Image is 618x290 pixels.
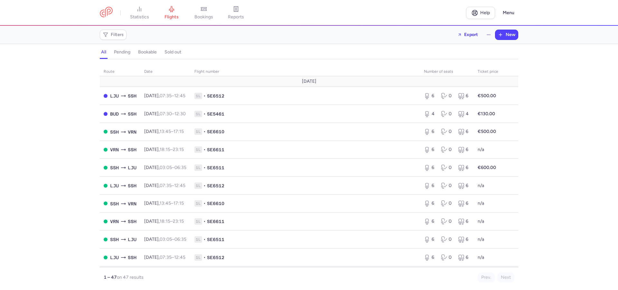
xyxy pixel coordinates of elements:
[228,14,244,20] span: reports
[207,164,224,171] span: SE6511
[144,93,185,98] span: [DATE],
[203,218,206,225] span: •
[203,146,206,153] span: •
[128,110,136,117] span: SSH
[160,255,172,260] time: 07:35
[194,200,202,207] span: 1L
[194,93,202,99] span: 1L
[110,128,119,136] span: SSH
[478,201,484,206] span: n/a
[466,7,495,19] a: Help
[188,6,220,20] a: bookings
[174,93,185,98] time: 12:45
[110,254,119,261] span: LJU
[464,32,478,37] span: Export
[160,111,172,117] time: 07:30
[424,146,436,153] div: 6
[424,93,436,99] div: 6
[478,237,484,242] span: n/a
[194,254,202,261] span: 1L
[101,49,106,55] h4: all
[207,128,224,135] span: SE6610
[144,147,184,152] span: [DATE],
[194,164,202,171] span: 1L
[144,255,185,260] span: [DATE],
[194,146,202,153] span: 1L
[424,236,436,243] div: 6
[458,164,470,171] div: 6
[173,201,184,206] time: 17:15
[110,110,119,117] span: BUD
[100,30,126,40] button: Filters
[160,255,185,260] span: –
[478,255,484,260] span: n/a
[453,30,482,40] button: Export
[128,200,136,207] span: VRN
[174,255,185,260] time: 12:45
[424,164,436,171] div: 6
[174,165,186,170] time: 06:35
[160,129,171,134] time: 13:45
[160,219,184,224] span: –
[160,93,172,98] time: 07:35
[164,49,181,55] h4: sold out
[203,236,206,243] span: •
[110,92,119,99] span: LJU
[110,218,119,225] span: VRN
[110,200,119,207] span: SSH
[424,254,436,261] div: 6
[144,201,184,206] span: [DATE],
[160,237,186,242] span: –
[160,129,184,134] span: –
[207,146,224,153] span: SE6611
[173,129,184,134] time: 17:15
[441,111,453,117] div: 0
[478,273,495,282] button: Prev.
[128,146,136,153] span: SSH
[203,111,206,117] span: •
[203,93,206,99] span: •
[441,93,453,99] div: 0
[302,79,316,84] span: [DATE]
[194,236,202,243] span: 1L
[194,182,202,189] span: 1L
[506,32,515,37] span: New
[207,200,224,207] span: SE6610
[160,183,185,188] span: –
[424,182,436,189] div: 6
[424,111,436,117] div: 4
[441,128,453,135] div: 0
[174,183,185,188] time: 12:45
[458,236,470,243] div: 6
[110,146,119,153] span: VRN
[207,182,224,189] span: SE6512
[478,129,496,134] strong: €500.00
[144,237,186,242] span: [DATE],
[160,201,171,206] time: 13:45
[173,219,184,224] time: 23:15
[441,200,453,207] div: 0
[220,6,252,20] a: reports
[128,218,136,225] span: SSH
[144,183,185,188] span: [DATE],
[207,111,224,117] span: SE5461
[174,111,186,117] time: 12:30
[207,218,224,225] span: SE6611
[144,219,184,224] span: [DATE],
[203,182,206,189] span: •
[207,93,224,99] span: SE6512
[160,111,186,117] span: –
[194,218,202,225] span: 1L
[130,14,149,20] span: statistics
[478,183,484,188] span: n/a
[478,219,484,224] span: n/a
[194,128,202,135] span: 1L
[160,183,172,188] time: 07:35
[424,128,436,135] div: 6
[123,6,155,20] a: statistics
[458,128,470,135] div: 6
[207,254,224,261] span: SE6512
[128,236,136,243] span: LJU
[100,7,113,19] a: CitizenPlane red outlined logo
[164,14,179,20] span: flights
